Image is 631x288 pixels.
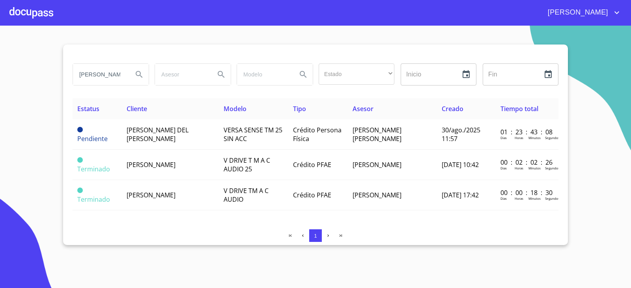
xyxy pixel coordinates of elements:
span: Pendiente [77,134,108,143]
p: 01 : 23 : 43 : 08 [500,128,554,136]
span: Terminado [77,157,83,163]
div: ​ [319,63,394,85]
p: Minutos [528,196,541,201]
span: Crédito PFAE [293,160,331,169]
button: Search [212,65,231,84]
p: Segundos [545,196,560,201]
p: Segundos [545,166,560,170]
span: 30/ago./2025 11:57 [442,126,480,143]
button: Search [294,65,313,84]
span: [PERSON_NAME] [127,191,175,199]
span: [DATE] 17:42 [442,191,479,199]
span: Asesor [353,104,373,113]
p: Horas [515,196,523,201]
span: Cliente [127,104,147,113]
span: V DRIVE TM A C AUDIO [224,186,269,204]
span: Crédito Persona Física [293,126,342,143]
button: 1 [309,229,322,242]
span: [DATE] 10:42 [442,160,479,169]
span: Crédito PFAE [293,191,331,199]
p: Horas [515,166,523,170]
span: [PERSON_NAME] [353,191,401,199]
span: Terminado [77,195,110,204]
p: Dias [500,196,507,201]
p: 00 : 00 : 18 : 30 [500,188,554,197]
input: search [73,64,127,85]
span: V DRIVE T M A C AUDIO 25 [224,156,270,173]
span: Pendiente [77,127,83,132]
p: Segundos [545,136,560,140]
span: 1 [314,233,317,239]
span: Terminado [77,165,110,173]
span: [PERSON_NAME] DEL [PERSON_NAME] [127,126,189,143]
span: Estatus [77,104,99,113]
span: [PERSON_NAME] [542,6,612,19]
span: Tipo [293,104,306,113]
p: Dias [500,136,507,140]
span: VERSA SENSE TM 25 SIN ACC [224,126,282,143]
span: Tiempo total [500,104,538,113]
button: Search [130,65,149,84]
p: Minutos [528,136,541,140]
p: Horas [515,136,523,140]
input: search [237,64,291,85]
span: Terminado [77,188,83,193]
p: Dias [500,166,507,170]
p: Minutos [528,166,541,170]
span: [PERSON_NAME] [127,160,175,169]
input: search [155,64,209,85]
span: [PERSON_NAME] [PERSON_NAME] [353,126,401,143]
span: Creado [442,104,463,113]
span: Modelo [224,104,246,113]
button: account of current user [542,6,622,19]
p: 00 : 02 : 02 : 26 [500,158,554,167]
span: [PERSON_NAME] [353,160,401,169]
